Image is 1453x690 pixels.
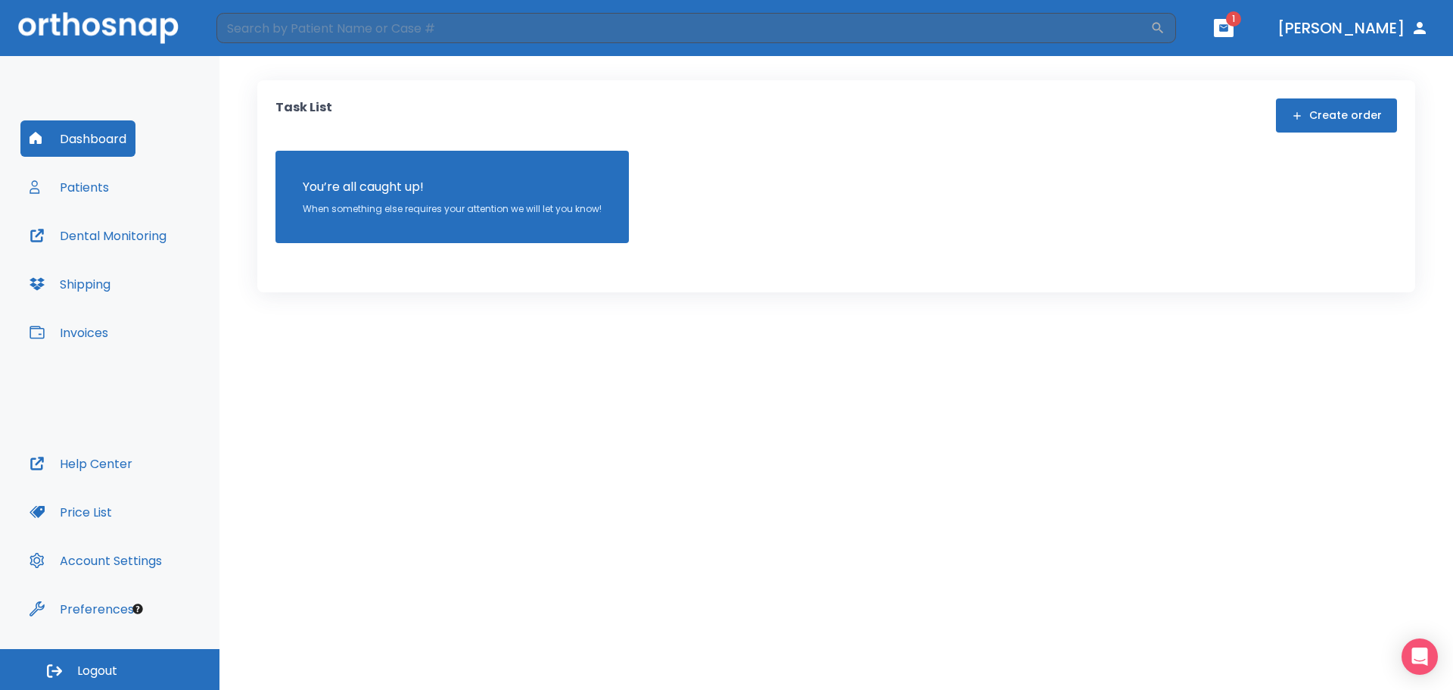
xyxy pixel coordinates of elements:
[20,266,120,302] button: Shipping
[20,591,143,627] button: Preferences
[1402,638,1438,675] div: Open Intercom Messenger
[20,120,135,157] button: Dashboard
[20,542,171,579] button: Account Settings
[20,169,118,205] button: Patients
[20,217,176,254] button: Dental Monitoring
[20,445,142,482] button: Help Center
[275,98,332,133] p: Task List
[1226,11,1241,27] span: 1
[1276,98,1397,133] button: Create order
[1271,14,1435,42] button: [PERSON_NAME]
[20,314,117,351] button: Invoices
[20,494,121,530] button: Price List
[303,202,602,216] p: When something else requires your attention we will let you know!
[131,602,145,616] div: Tooltip anchor
[216,13,1150,43] input: Search by Patient Name or Case #
[77,663,117,679] span: Logout
[18,12,179,43] img: Orthosnap
[303,178,602,196] p: You’re all caught up!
